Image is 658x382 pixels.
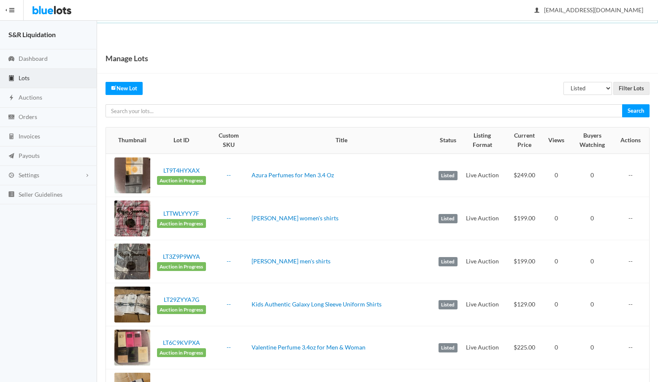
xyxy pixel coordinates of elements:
a: -- [227,171,231,179]
label: Listed [439,343,458,352]
a: -- [227,214,231,222]
span: Invoices [19,133,40,140]
th: Title [248,127,435,154]
label: Listed [439,171,458,180]
a: Kids Authentic Galaxy Long Sleeve Uniform Shirts [252,301,382,308]
td: -- [617,154,649,197]
a: LT3Z9P9WYA [163,253,200,260]
th: Listing Format [461,127,504,154]
td: $129.00 [504,283,544,326]
td: 0 [545,154,568,197]
span: Auctions [19,94,42,101]
a: LTTWLYYY7F [163,210,199,217]
strong: S&R Liquidation [8,30,56,38]
td: 0 [568,240,617,283]
td: -- [617,197,649,240]
td: 0 [568,283,617,326]
span: Payouts [19,152,40,159]
span: Dashboard [19,55,48,62]
th: Custom SKU [209,127,248,154]
span: Auction in Progress [157,219,206,228]
th: Buyers Watching [568,127,617,154]
a: -- [227,344,231,351]
a: Azura Perfumes for Men 3.4 Oz [252,171,334,179]
td: -- [617,326,649,369]
ion-icon: cash [7,114,16,122]
ion-icon: paper plane [7,152,16,160]
a: LT9T4HYXAX [163,167,200,174]
a: [PERSON_NAME] men's shirts [252,257,330,265]
span: Lots [19,74,30,81]
td: $249.00 [504,154,544,197]
td: Live Auction [461,240,504,283]
td: -- [617,240,649,283]
span: Auction in Progress [157,176,206,185]
span: [EMAIL_ADDRESS][DOMAIN_NAME] [535,6,643,14]
td: $199.00 [504,240,544,283]
h1: Manage Lots [106,52,148,65]
label: Listed [439,257,458,266]
input: Search your lots... [106,104,623,117]
span: Orders [19,113,37,120]
td: Live Auction [461,154,504,197]
td: Live Auction [461,197,504,240]
td: $225.00 [504,326,544,369]
ion-icon: calculator [7,133,16,141]
span: Settings [19,171,39,179]
td: 0 [545,283,568,326]
span: Seller Guidelines [19,191,62,198]
ion-icon: cog [7,172,16,180]
ion-icon: speedometer [7,55,16,63]
ion-icon: flash [7,94,16,102]
td: $199.00 [504,197,544,240]
td: 0 [545,326,568,369]
a: LT29ZYYA7G [164,296,199,303]
td: 0 [568,326,617,369]
td: Live Auction [461,283,504,326]
td: 0 [568,154,617,197]
a: [PERSON_NAME] women's shirts [252,214,338,222]
td: 0 [545,240,568,283]
th: Lot ID [154,127,209,154]
a: -- [227,257,231,265]
ion-icon: list box [7,191,16,199]
td: -- [617,283,649,326]
label: Listed [439,214,458,223]
th: Status [435,127,461,154]
a: -- [227,301,231,308]
td: 0 [568,197,617,240]
input: Search [622,104,650,117]
span: Auction in Progress [157,305,206,314]
input: Filter Lots [613,82,650,95]
label: Listed [439,300,458,309]
span: Auction in Progress [157,348,206,358]
th: Actions [617,127,649,154]
td: 0 [545,197,568,240]
td: Live Auction [461,326,504,369]
ion-icon: clipboard [7,75,16,83]
th: Thumbnail [106,127,154,154]
a: LT6C9KVPXA [163,339,200,346]
a: Valentine Perfume 3.4oz for Men & Woman [252,344,366,351]
ion-icon: create [111,85,116,90]
th: Current Price [504,127,544,154]
a: createNew Lot [106,82,143,95]
span: Auction in Progress [157,262,206,271]
ion-icon: person [533,7,541,15]
th: Views [545,127,568,154]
